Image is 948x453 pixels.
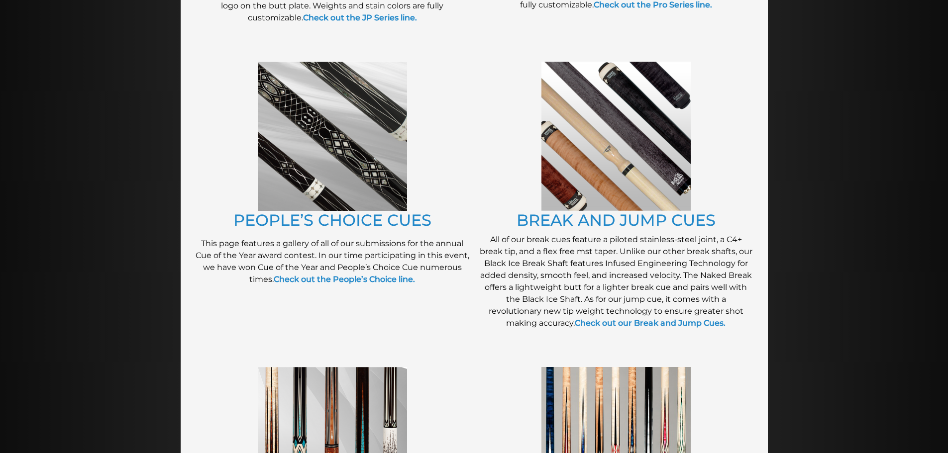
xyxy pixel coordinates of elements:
[479,234,753,329] p: All of our break cues feature a piloted stainless-steel joint, a C4+ break tip, and a flex free m...
[274,274,415,284] a: Check out the People’s Choice line.
[303,13,417,22] a: Check out the JP Series line.
[233,210,431,230] a: PEOPLE’S CHOICE CUES
[575,318,726,328] a: Check out our Break and Jump Cues.
[196,238,469,285] p: This page features a gallery of all of our submissions for the annual Cue of the Year award conte...
[517,210,716,230] a: BREAK AND JUMP CUES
